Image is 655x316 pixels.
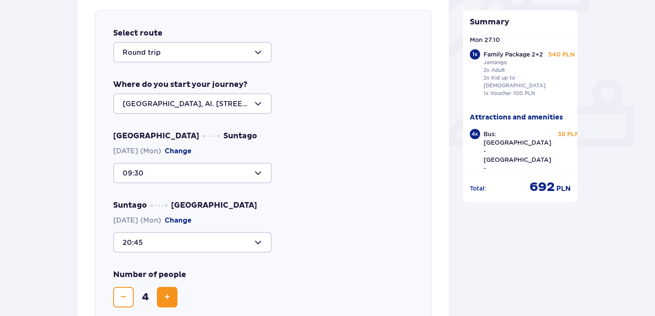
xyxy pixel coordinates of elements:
p: Family Package 2+2 [484,50,543,59]
p: Attractions and amenities [470,113,563,122]
span: 4 [135,291,155,304]
span: [GEOGRAPHIC_DATA] [113,131,199,141]
span: Suntago [223,131,257,141]
img: dots [203,135,220,137]
p: Jamango [484,59,507,66]
p: Select route [113,28,162,39]
button: Change [165,216,192,225]
p: 38 PLN [558,130,580,138]
span: [DATE] (Mon) [113,146,192,156]
span: 692 [529,179,555,195]
p: 2x Adult 2x Kid up to [DEMOGRAPHIC_DATA]. 1x Voucher 100 PLN [484,66,547,97]
p: Summary [463,17,578,27]
span: [DATE] (Mon) [113,216,192,225]
div: 4 x [470,129,480,139]
button: Decrease [113,287,134,307]
p: Bus: [GEOGRAPHIC_DATA] - [GEOGRAPHIC_DATA] - [GEOGRAPHIC_DATA] [484,130,551,181]
span: [GEOGRAPHIC_DATA] [171,200,257,211]
button: Increase [157,287,177,307]
p: Number of people [113,270,186,280]
p: Total : [470,184,486,193]
span: Suntago [113,200,147,211]
div: 1 x [470,49,480,60]
p: Mon 27.10 [470,36,500,44]
span: PLN [556,184,571,194]
img: dots [150,204,168,207]
p: Where do you start your journey? [113,80,247,90]
p: 540 PLN [548,50,575,59]
button: Change [165,146,192,156]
